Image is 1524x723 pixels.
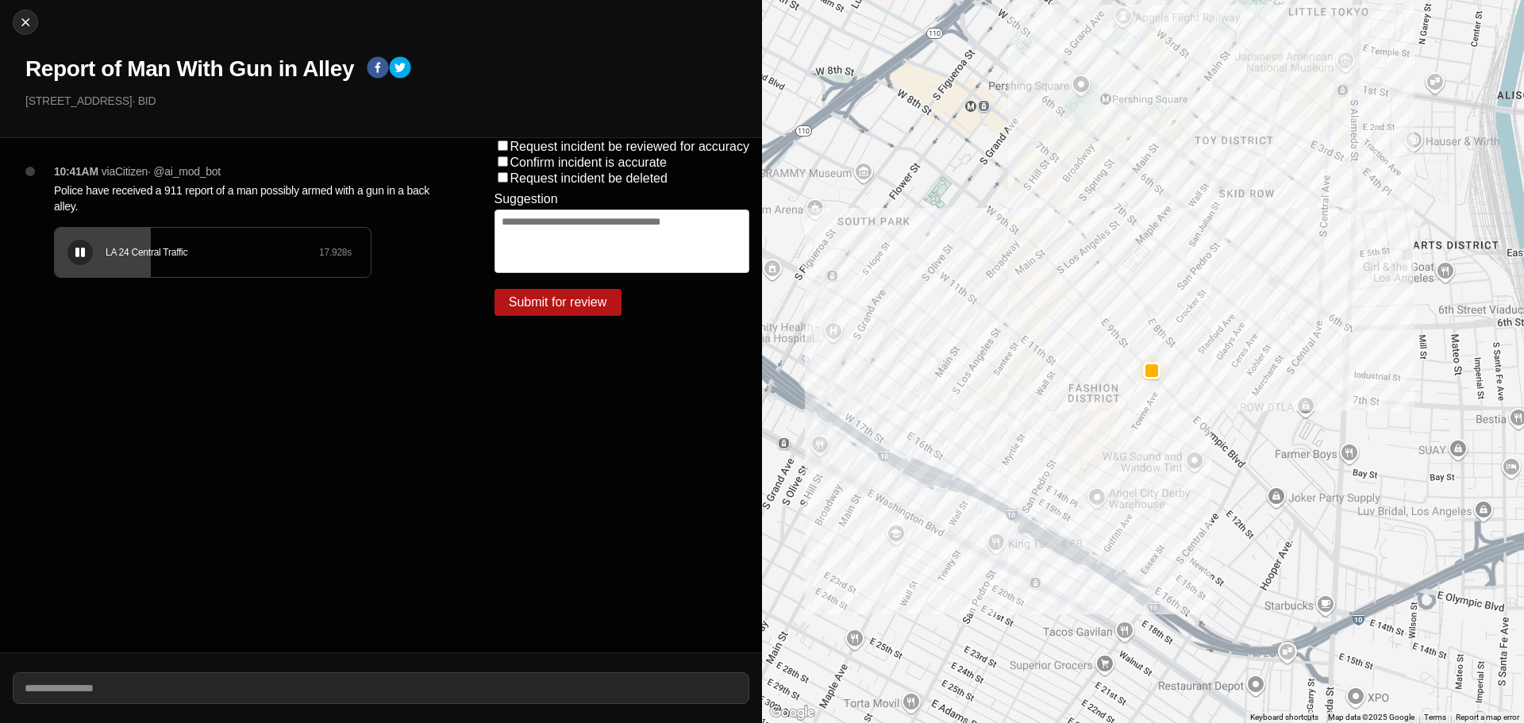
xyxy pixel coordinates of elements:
[389,56,411,82] button: twitter
[102,163,221,179] p: via Citizen · @ ai_mod_bot
[495,192,558,206] label: Suggestion
[17,14,33,30] img: cancel
[510,171,668,185] label: Request incident be deleted
[13,10,38,35] button: cancel
[1456,713,1519,721] a: Report a map error
[367,56,389,82] button: facebook
[510,156,667,169] label: Confirm incident is accurate
[1424,713,1446,721] a: Terms (opens in new tab)
[54,163,98,179] p: 10:41AM
[54,183,431,214] p: Police have received a 911 report of a man possibly armed with a gun in a back alley.
[106,246,319,259] div: LA 24 Central Traffic
[766,702,818,723] img: Google
[1328,713,1414,721] span: Map data ©2025 Google
[766,702,818,723] a: Open this area in Google Maps (opens a new window)
[319,246,352,259] div: 17.928 s
[495,289,622,316] button: Submit for review
[510,140,750,153] label: Request incident be reviewed for accuracy
[25,93,749,109] p: [STREET_ADDRESS] · BID
[25,55,354,83] h1: Report of Man With Gun in Alley
[1250,712,1318,723] button: Keyboard shortcuts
